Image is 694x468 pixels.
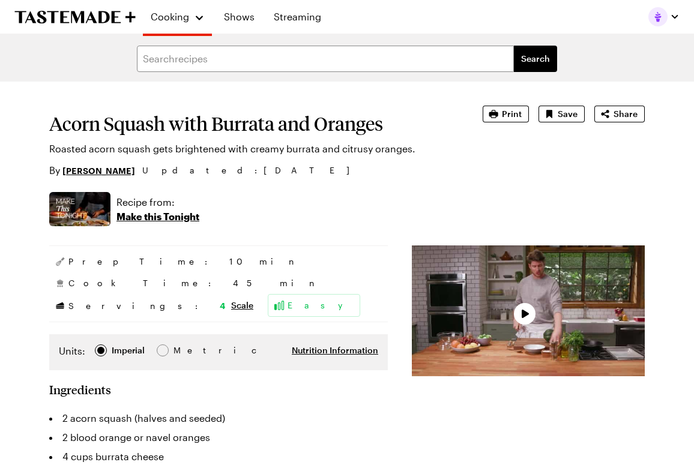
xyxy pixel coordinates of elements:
a: To Tastemade Home Page [14,10,136,24]
label: Units: [59,344,85,358]
span: Metric [173,344,200,357]
button: Nutrition Information [292,344,378,356]
span: Imperial [112,344,146,357]
div: Imperial [112,344,145,357]
span: Print [502,108,522,120]
img: Profile picture [648,7,668,26]
p: Make this Tonight [116,209,199,224]
span: Search [521,53,550,65]
p: Roasted acorn squash gets brightened with creamy burrata and citrusy oranges. [49,142,449,156]
button: Cooking [150,5,205,29]
span: 4 [220,299,225,311]
span: Easy [288,299,355,311]
span: Prep Time: 10 min [68,256,298,268]
p: Recipe from: [116,195,199,209]
span: Cooking [151,11,189,22]
li: 4 cups burrata cheese [49,447,388,466]
p: By [49,163,135,178]
span: Save [558,108,578,120]
div: Metric [173,344,199,357]
button: Play Video [514,303,536,325]
img: Show where recipe is used [49,192,110,226]
h2: Ingredients [49,382,111,397]
button: Share [594,106,645,122]
span: Share [614,108,638,120]
h1: Acorn Squash with Burrata and Oranges [49,113,449,134]
a: Recipe from:Make this Tonight [116,195,199,224]
li: 2 blood orange or navel oranges [49,428,388,447]
span: Cook Time: 45 min [68,277,319,289]
button: Save recipe [539,106,585,122]
button: filters [514,46,557,72]
button: Profile picture [648,7,680,26]
span: Updated : [DATE] [142,164,361,177]
video-js: Video Player [412,245,645,376]
span: Servings: [68,299,225,312]
div: Imperial Metric [59,344,199,361]
li: 2 acorn squash (halves and seeded) [49,409,388,428]
button: Scale [231,299,253,311]
a: [PERSON_NAME] [62,164,135,177]
button: Print [483,106,529,122]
